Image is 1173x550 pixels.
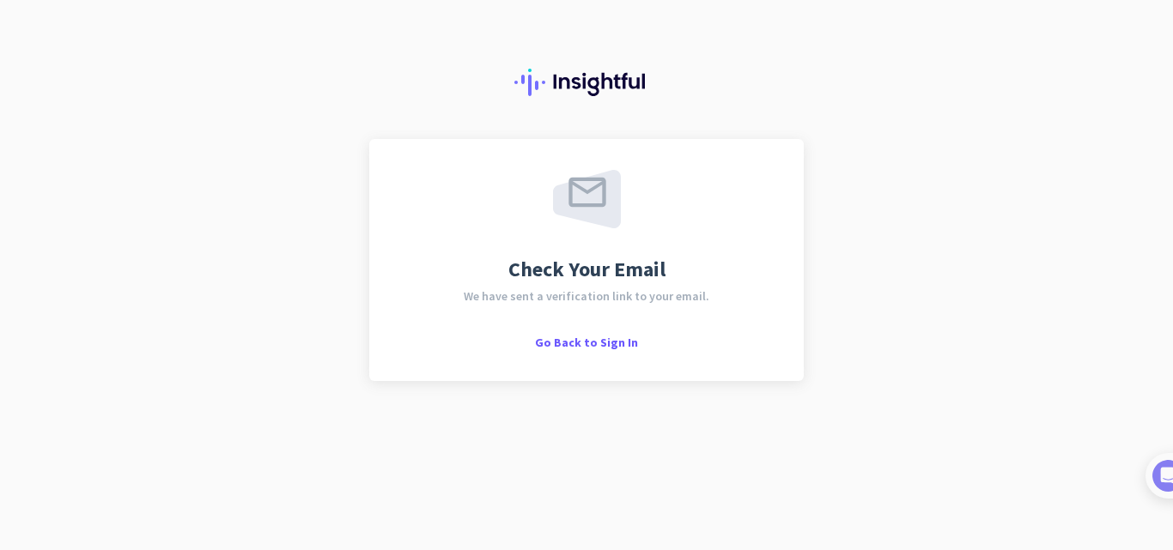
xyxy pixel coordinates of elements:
[553,170,621,228] img: email-sent
[508,259,666,280] span: Check Your Email
[535,335,638,350] span: Go Back to Sign In
[514,69,659,96] img: Insightful
[464,290,709,302] span: We have sent a verification link to your email.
